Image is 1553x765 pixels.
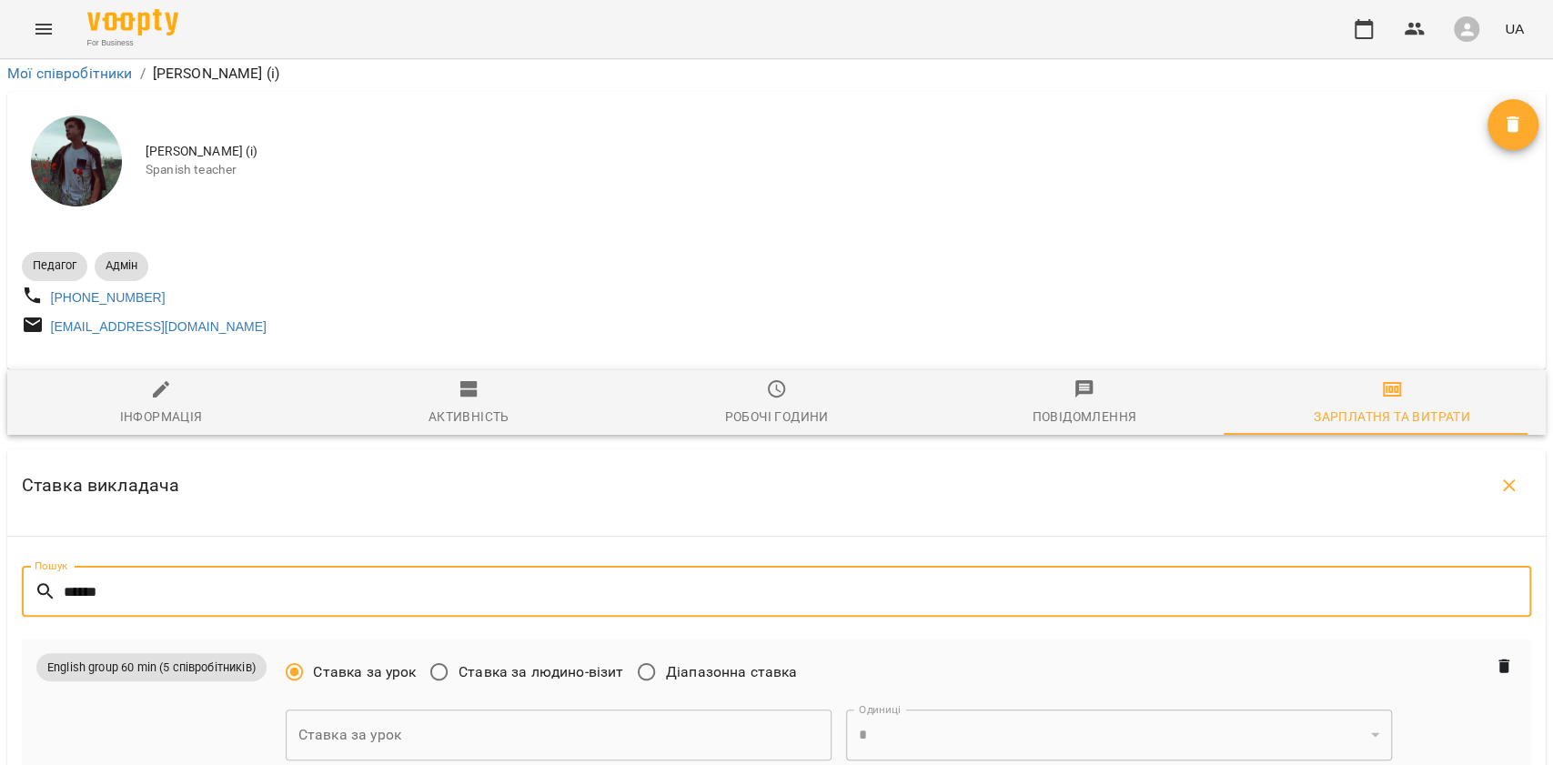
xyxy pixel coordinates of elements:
[7,63,1546,85] nav: breadcrumb
[313,661,416,683] span: Ставка за урок
[140,63,146,85] li: /
[1487,99,1538,150] button: Видалити
[153,63,280,85] p: [PERSON_NAME] (і)
[120,406,203,428] div: Інформація
[22,257,87,274] span: Педагог
[1505,19,1524,38] span: UA
[51,319,267,334] a: [EMAIL_ADDRESS][DOMAIN_NAME]
[146,143,1487,161] span: [PERSON_NAME] (і)
[22,7,66,51] button: Menu
[429,406,509,428] div: Активність
[1491,653,1517,679] button: Видалити
[36,653,267,681] span: English group 60 min (5 співробітників)
[95,257,148,274] span: Адмін
[146,161,1487,179] span: Spanish teacher
[666,661,798,683] span: Діапазонна ставка
[22,471,179,499] h6: Ставка викладача
[724,406,828,428] div: Робочі години
[51,290,166,305] a: [PHONE_NUMBER]
[87,37,178,49] span: For Business
[1498,12,1531,45] button: UA
[1314,406,1470,428] div: Зарплатня та Витрати
[31,116,122,206] img: Ілля Закіров (і)
[87,9,178,35] img: Voopty Logo
[1032,406,1136,428] div: Повідомлення
[459,661,623,683] span: Ставка за людино-візит
[7,65,133,82] a: Мої співробітники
